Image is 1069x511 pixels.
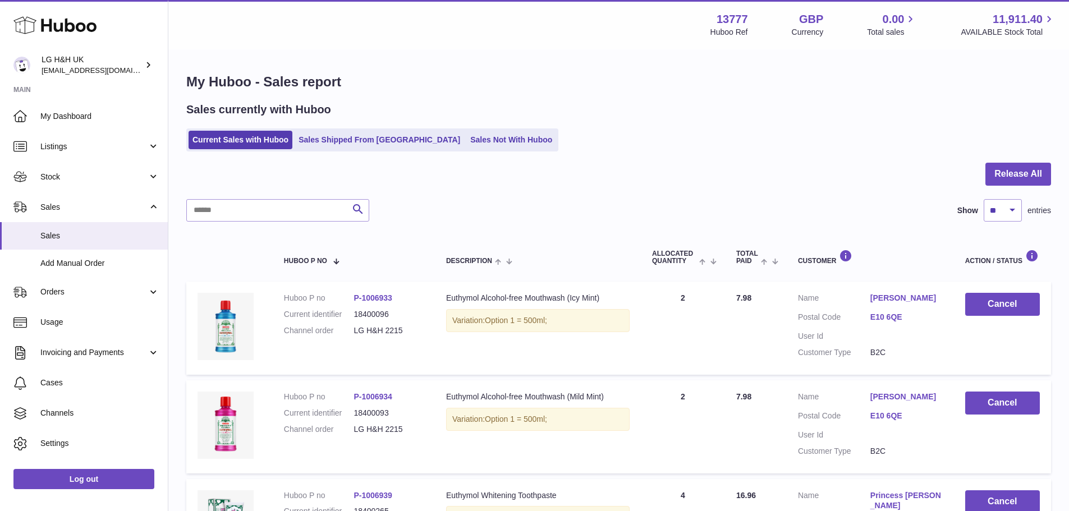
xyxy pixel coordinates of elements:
dt: Channel order [284,325,354,336]
span: Stock [40,172,148,182]
dt: Postal Code [798,411,870,424]
span: Settings [40,438,159,449]
button: Cancel [965,293,1040,316]
span: Huboo P no [284,257,327,265]
a: Log out [13,469,154,489]
dt: User Id [798,331,870,342]
strong: GBP [799,12,823,27]
span: Cases [40,378,159,388]
dt: User Id [798,430,870,440]
span: My Dashboard [40,111,159,122]
span: 0.00 [883,12,905,27]
td: 2 [641,380,725,473]
h1: My Huboo - Sales report [186,73,1051,91]
dt: Postal Code [798,312,870,325]
img: veechen@lghnh.co.uk [13,57,30,73]
span: 7.98 [736,392,751,401]
dt: Huboo P no [284,392,354,402]
span: Add Manual Order [40,258,159,269]
span: [EMAIL_ADDRESS][DOMAIN_NAME] [42,66,165,75]
div: LG H&H UK [42,54,143,76]
div: Action / Status [965,250,1040,265]
span: Total paid [736,250,758,265]
span: Sales [40,231,159,241]
dd: 18400093 [354,408,424,418]
dd: B2C [870,446,943,457]
a: E10 6QE [870,411,943,421]
button: Cancel [965,392,1040,415]
span: Listings [40,141,148,152]
span: Sales [40,202,148,213]
dt: Huboo P no [284,490,354,501]
dd: LG H&H 2215 [354,325,424,336]
dt: Customer Type [798,347,870,358]
dt: Channel order [284,424,354,435]
a: P-1006934 [354,392,392,401]
dd: LG H&H 2215 [354,424,424,435]
span: 11,911.40 [993,12,1043,27]
label: Show [957,205,978,216]
img: Euthymol_Alcohol-free_Mouthwash_Icy_Mint_-Image-2.webp [198,293,254,360]
a: [PERSON_NAME] [870,293,943,303]
dt: Current identifier [284,408,354,418]
span: Option 1 = 500ml; [485,415,547,423]
div: Variation: [446,408,630,431]
span: ALLOCATED Quantity [652,250,696,265]
span: Option 1 = 500ml; [485,316,547,325]
a: P-1006939 [354,491,392,500]
dt: Name [798,392,870,405]
dt: Current identifier [284,309,354,320]
span: AVAILABLE Stock Total [961,27,1056,38]
span: 7.98 [736,293,751,302]
div: Huboo Ref [710,27,748,38]
dd: 18400096 [354,309,424,320]
dd: B2C [870,347,943,358]
div: Currency [792,27,824,38]
a: E10 6QE [870,312,943,323]
span: 16.96 [736,491,756,500]
a: Sales Not With Huboo [466,131,556,149]
a: P-1006933 [354,293,392,302]
dt: Name [798,293,870,306]
a: Current Sales with Huboo [189,131,292,149]
dt: Customer Type [798,446,870,457]
h2: Sales currently with Huboo [186,102,331,117]
dt: Huboo P no [284,293,354,303]
span: Orders [40,287,148,297]
span: entries [1027,205,1051,216]
div: Customer [798,250,943,265]
td: 2 [641,282,725,375]
a: 11,911.40 AVAILABLE Stock Total [961,12,1056,38]
strong: 13777 [717,12,748,27]
div: Euthymol Alcohol-free Mouthwash (Icy Mint) [446,293,630,303]
div: Euthymol Alcohol-free Mouthwash (Mild Mint) [446,392,630,402]
span: Description [446,257,492,265]
div: Variation: [446,309,630,332]
button: Release All [985,163,1051,186]
span: Invoicing and Payments [40,347,148,358]
span: Channels [40,408,159,418]
a: [PERSON_NAME] [870,392,943,402]
div: Euthymol Whitening Toothpaste [446,490,630,501]
a: 0.00 Total sales [867,12,917,38]
img: Euthymol_Alcohol_Free_Mild_Mint_Mouthwash_500ml.webp [198,392,254,459]
a: Sales Shipped From [GEOGRAPHIC_DATA] [295,131,464,149]
span: Total sales [867,27,917,38]
span: Usage [40,317,159,328]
